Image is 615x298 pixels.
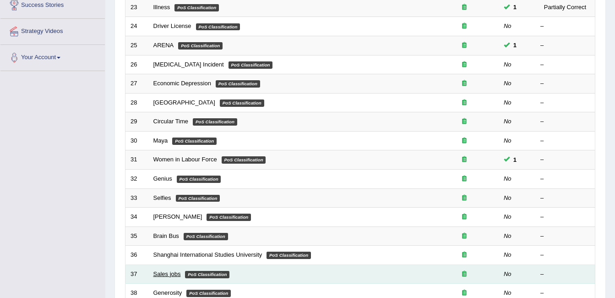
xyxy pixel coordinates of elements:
em: PoS Classification [267,252,311,259]
div: Exam occurring question [435,194,494,203]
td: 27 [125,74,148,94]
div: – [540,99,590,107]
div: Exam occurring question [435,22,494,31]
td: 37 [125,265,148,284]
em: No [504,270,512,277]
em: PoS Classification [177,176,221,183]
a: Strategy Videos [0,19,105,42]
div: – [540,213,590,221]
td: 32 [125,169,148,188]
em: No [504,80,512,87]
a: Illness [153,4,170,11]
em: PoS Classification [196,23,240,31]
em: No [504,61,512,68]
div: – [540,194,590,203]
em: No [504,289,512,296]
em: PoS Classification [178,42,223,50]
div: Exam occurring question [435,61,494,69]
td: 31 [125,150,148,170]
a: Women in Labour Force [153,156,217,163]
a: Shanghai International Studies University [153,251,262,258]
div: – [540,22,590,31]
em: No [504,175,512,182]
em: PoS Classification [185,271,229,278]
td: 29 [125,112,148,132]
div: Exam occurring question [435,213,494,221]
a: Maya [153,137,168,144]
div: Exam occurring question [435,155,494,164]
td: 34 [125,208,148,227]
span: You can still take this question [510,155,520,165]
div: – [540,117,590,126]
em: PoS Classification [174,4,219,11]
em: PoS Classification [216,80,260,88]
div: Exam occurring question [435,232,494,241]
a: Circular Time [153,118,189,125]
em: PoS Classification [207,214,251,221]
a: ARENA [153,42,174,49]
div: – [540,79,590,88]
a: Sales jobs [153,270,181,277]
em: No [504,251,512,258]
span: You can still take this question [510,40,520,50]
div: Exam occurring question [435,175,494,183]
td: 35 [125,226,148,246]
em: No [504,213,512,220]
a: Generosity [153,289,182,296]
td: 30 [125,131,148,150]
div: – [540,155,590,164]
em: PoS Classification [220,99,264,107]
td: 24 [125,17,148,36]
div: – [540,61,590,69]
div: Exam occurring question [435,289,494,298]
div: – [540,137,590,145]
td: 28 [125,93,148,112]
td: 25 [125,36,148,55]
div: Exam occurring question [435,99,494,107]
div: Exam occurring question [435,3,494,12]
div: Exam occurring question [435,270,494,279]
div: – [540,232,590,241]
em: PoS Classification [193,118,237,126]
em: PoS Classification [186,290,231,297]
em: No [504,194,512,201]
a: Driver License [153,22,191,29]
em: No [504,99,512,106]
em: PoS Classification [172,138,217,145]
div: – [540,41,590,50]
a: Your Account [0,45,105,68]
div: Exam occurring question [435,251,494,259]
td: 36 [125,246,148,265]
em: No [504,118,512,125]
div: Partially Correct [540,2,590,12]
div: – [540,270,590,279]
em: PoS Classification [176,195,220,202]
td: 26 [125,55,148,74]
div: Exam occurring question [435,137,494,145]
a: [MEDICAL_DATA] Incident [153,61,224,68]
td: 33 [125,188,148,208]
div: – [540,175,590,183]
em: No [504,137,512,144]
em: No [504,22,512,29]
a: Brain Bus [153,232,179,239]
div: Exam occurring question [435,79,494,88]
div: Exam occurring question [435,41,494,50]
em: PoS Classification [222,156,266,164]
span: You can still take this question [510,2,520,12]
em: PoS Classification [229,61,273,69]
a: Selfies [153,194,171,201]
div: – [540,289,590,298]
em: PoS Classification [184,233,228,240]
div: Exam occurring question [435,117,494,126]
a: [GEOGRAPHIC_DATA] [153,99,215,106]
a: [PERSON_NAME] [153,213,202,220]
em: No [504,232,512,239]
div: – [540,251,590,259]
a: Economic Depression [153,80,211,87]
a: Genius [153,175,172,182]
